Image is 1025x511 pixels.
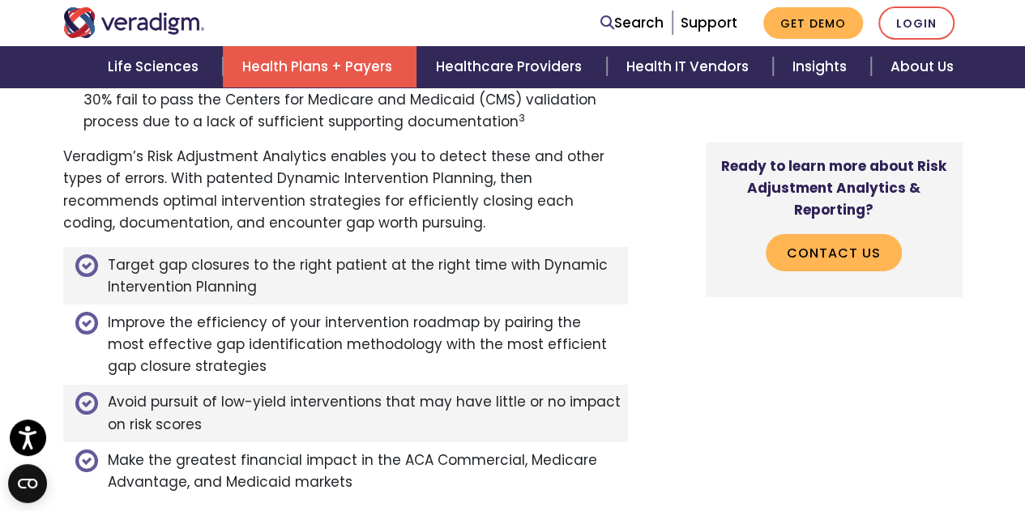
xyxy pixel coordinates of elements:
iframe: Drift Chat Widget [714,394,1006,492]
li: Make the greatest financial impact in the ACA Commercial, Medicare Advantage, and Medicaid markets [63,442,628,500]
a: Health Plans + Payers [223,46,416,87]
li: Avoid pursuit of low-yield interventions that may have little or no impact on risk scores [63,385,628,442]
button: Open CMP widget [8,464,47,503]
li: Target gap closures to the right patient at the right time with Dynamic Intervention Planning [63,247,628,304]
sup: 3 [519,111,525,125]
p: Veradigm’s Risk Adjustment Analytics enables you to detect these and other types of errors. With ... [63,146,628,234]
strong: Ready to learn more about Risk Adjustment Analytics & Reporting? [721,155,946,219]
a: Support [681,13,737,32]
a: About Us [871,46,973,87]
a: Healthcare Providers [416,46,606,87]
a: Insights [773,46,871,87]
li: Even among claims displaying accurate, specific patient diagnoses, about 30% fail to pass the Cen... [83,67,628,134]
a: Login [878,6,955,40]
a: Life Sciences [88,46,223,87]
a: Get Demo [763,7,863,39]
img: Veradigm logo [63,7,205,38]
a: Contact Us [766,234,902,271]
li: Improve the efficiency of your intervention roadmap by pairing the most effective gap identificat... [63,304,628,385]
a: Search [600,12,664,34]
a: Health IT Vendors [607,46,773,87]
